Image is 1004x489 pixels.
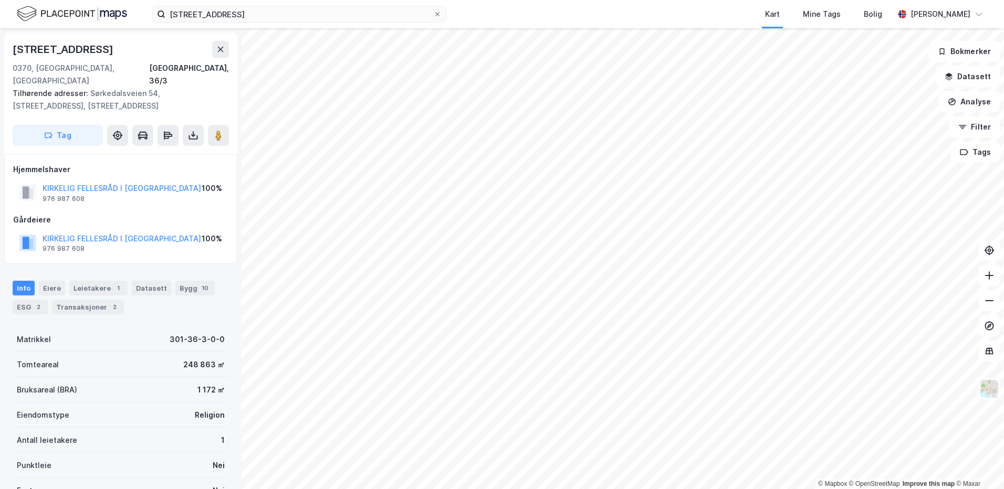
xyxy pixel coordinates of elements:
[13,125,103,146] button: Tag
[202,182,222,195] div: 100%
[195,409,225,421] div: Religion
[197,384,225,396] div: 1 172 ㎡
[17,333,51,346] div: Matrikkel
[149,62,229,87] div: [GEOGRAPHIC_DATA], 36/3
[951,439,1004,489] div: Kontrollprogram for chat
[113,283,123,293] div: 1
[13,214,228,226] div: Gårdeiere
[13,62,149,87] div: 0370, [GEOGRAPHIC_DATA], [GEOGRAPHIC_DATA]
[803,8,841,20] div: Mine Tags
[132,281,171,295] div: Datasett
[929,41,1000,62] button: Bokmerker
[109,302,120,312] div: 2
[221,434,225,447] div: 1
[17,459,51,472] div: Punktleie
[17,358,59,371] div: Tomteareal
[765,8,780,20] div: Kart
[951,142,1000,163] button: Tags
[13,300,48,314] div: ESG
[849,480,900,487] a: OpenStreetMap
[43,195,85,203] div: 976 987 608
[951,439,1004,489] iframe: Chat Widget
[175,281,215,295] div: Bygg
[13,281,35,295] div: Info
[903,480,955,487] a: Improve this map
[911,8,970,20] div: [PERSON_NAME]
[949,116,1000,137] button: Filter
[17,5,127,23] img: logo.f888ab2527a4732fd821a326f86c7f29.svg
[33,302,44,312] div: 2
[39,281,65,295] div: Eiere
[213,459,225,472] div: Nei
[818,480,847,487] a: Mapbox
[17,434,77,447] div: Antall leietakere
[979,379,999,399] img: Z
[183,358,225,371] div: 248 863 ㎡
[69,281,128,295] div: Leietakere
[43,244,85,253] div: 976 987 608
[52,300,124,314] div: Transaksjoner
[864,8,882,20] div: Bolig
[13,89,90,98] span: Tilhørende adresser:
[13,87,221,112] div: Sørkedalsveien 54, [STREET_ADDRESS], [STREET_ADDRESS]
[13,163,228,176] div: Hjemmelshaver
[200,283,211,293] div: 10
[165,6,433,22] input: Søk på adresse, matrikkel, gårdeiere, leietakere eller personer
[202,232,222,245] div: 100%
[936,66,1000,87] button: Datasett
[13,41,116,58] div: [STREET_ADDRESS]
[170,333,225,346] div: 301-36-3-0-0
[17,384,77,396] div: Bruksareal (BRA)
[939,91,1000,112] button: Analyse
[17,409,69,421] div: Eiendomstype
